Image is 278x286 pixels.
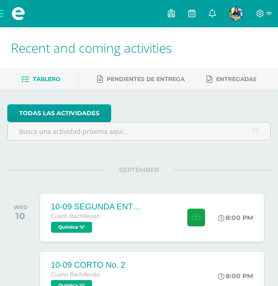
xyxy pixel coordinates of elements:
div: WED [14,204,27,210]
img: 29bc46b472aa18796470c09d9e15ecd0.png [229,7,243,20]
span: Recent and coming activities [11,39,172,56]
a: Pendientes de entrega [97,72,185,87]
span: Pendientes de entrega [107,76,185,82]
div: 8:00 PM [218,272,253,280]
a: todas las Actividades [7,104,111,122]
a: Tablero [21,72,60,87]
span: Química 'U' [51,222,92,233]
input: Busca una actividad próxima aquí... [8,123,270,140]
div: 8:00 PM [218,214,253,222]
a: Entregadas [206,72,257,87]
span: Tablero [33,76,60,82]
span: SEPTEMBER [104,166,174,174]
div: 10-09 SEGUNDA ENTREGA DE GUÍA [51,202,147,212]
div: 10 [14,210,27,221]
div: 10-09 CORTO No. 2 [51,260,125,270]
span: Entregadas [216,76,257,82]
span: Cuarto Bachillerato [51,213,100,220]
span: Cuarto Bachillerato [51,271,100,278]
